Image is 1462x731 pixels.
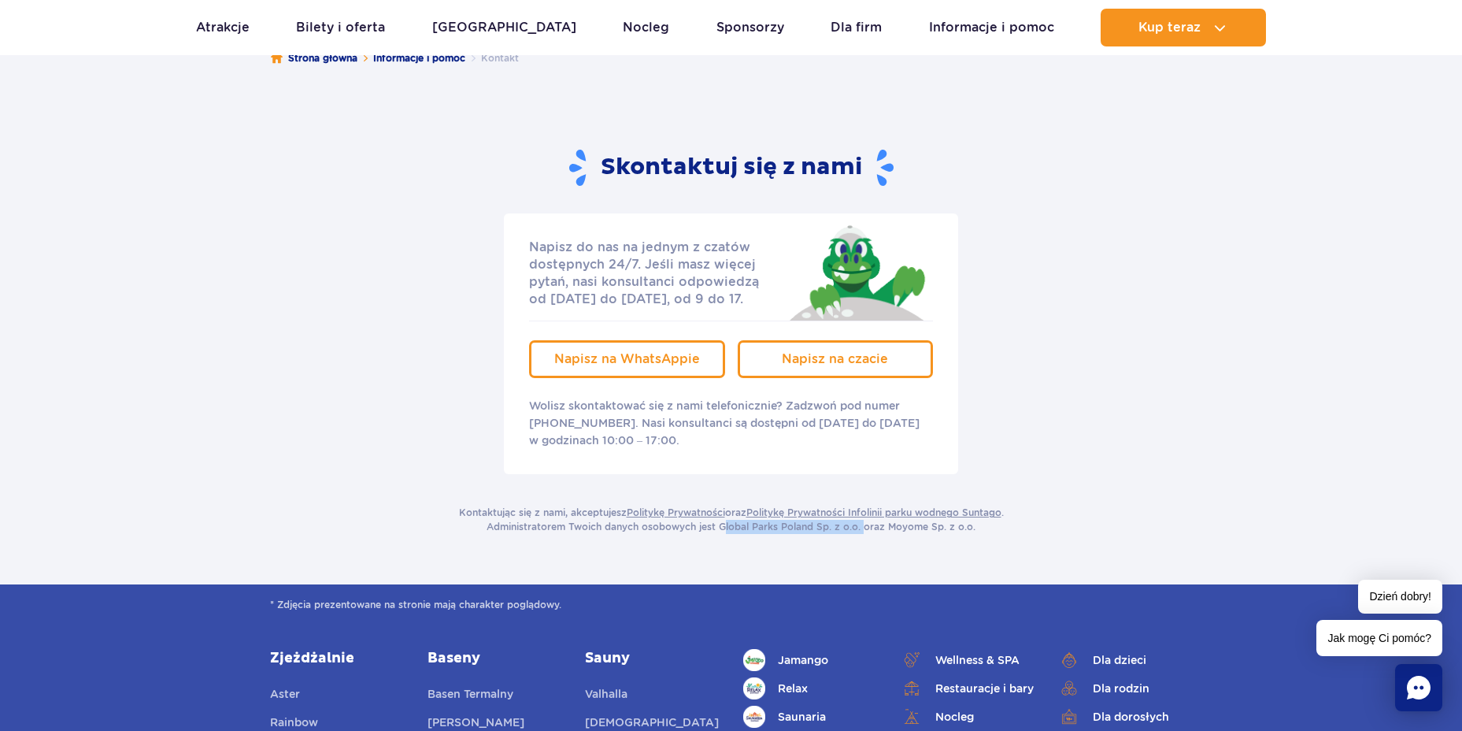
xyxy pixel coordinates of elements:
[270,685,300,707] a: Aster
[196,9,250,46] a: Atrakcje
[554,351,700,366] span: Napisz na WhatsAppie
[529,239,775,308] p: Napisz do nas na jednym z czatów dostępnych 24/7. Jeśli masz więcej pytań, nasi konsultanci odpow...
[743,677,877,699] a: Relax
[1358,580,1442,614] span: Dzień dobry!
[782,351,888,366] span: Napisz na czacie
[935,651,1020,669] span: Wellness & SPA
[746,507,1001,518] a: Politykę Prywatności Infolinii parku wodnego Suntago
[1395,664,1442,711] div: Chat
[427,649,561,668] a: Baseny
[465,50,519,66] li: Kontakt
[569,148,894,188] h2: Skontaktuj się z nami
[831,9,882,46] a: Dla firm
[901,706,1035,728] a: Nocleg
[901,649,1035,671] a: Wellness & SPA
[585,649,719,668] a: Sauny
[929,9,1054,46] a: Informacje i pomoc
[738,340,934,378] a: Napisz na czacie
[1316,620,1442,656] span: Jak mogę Ci pomóc?
[270,597,1192,613] span: * Zdjęcia prezentowane na stronie mają charakter poglądowy.
[716,9,784,46] a: Sponsorzy
[459,506,1004,534] p: Kontaktując się z nami, akceptujesz oraz . Administratorem Twoich danych osobowych jest Global Pa...
[901,677,1035,699] a: Restauracje i bary
[1058,677,1192,699] a: Dla rodzin
[623,9,669,46] a: Nocleg
[270,649,404,668] a: Zjeżdżalnie
[1058,649,1192,671] a: Dla dzieci
[1138,20,1201,35] span: Kup teraz
[427,685,513,707] a: Basen Termalny
[585,688,627,700] span: Valhalla
[271,50,357,66] a: Strona główna
[743,649,877,671] a: Jamango
[296,9,385,46] a: Bilety i oferta
[529,397,933,449] p: Wolisz skontaktować się z nami telefonicznie? Zadzwoń pod numer [PHONE_NUMBER]. Nasi konsultanci ...
[778,651,828,669] span: Jamango
[1058,706,1192,728] a: Dla dorosłych
[743,706,877,728] a: Saunaria
[373,50,465,66] a: Informacje i pomoc
[432,9,576,46] a: [GEOGRAPHIC_DATA]
[1101,9,1266,46] button: Kup teraz
[270,688,300,700] span: Aster
[779,221,933,321] img: Jay
[270,716,318,729] span: Rainbow
[627,507,725,518] a: Politykę Prywatności
[585,685,627,707] a: Valhalla
[529,340,725,378] a: Napisz na WhatsAppie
